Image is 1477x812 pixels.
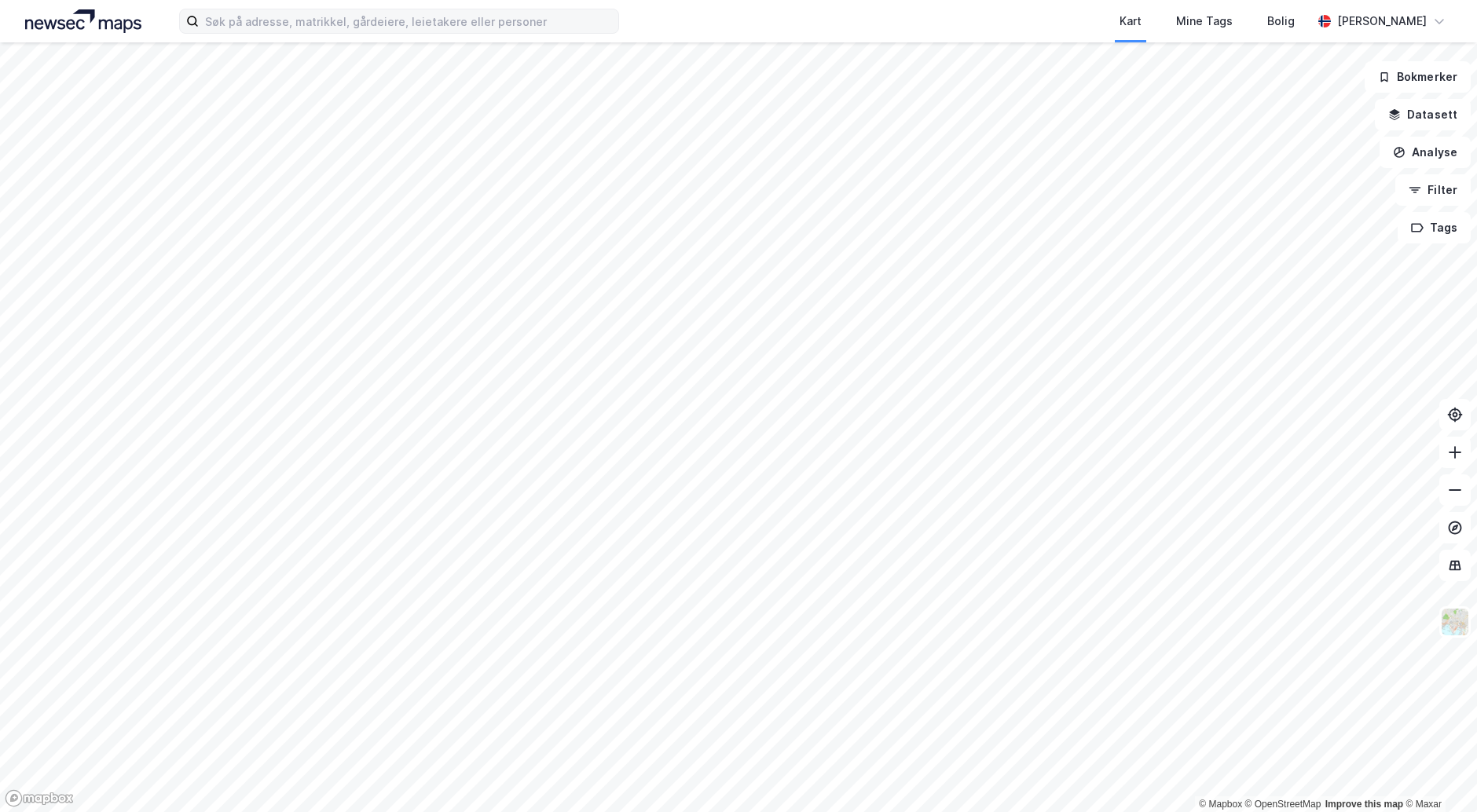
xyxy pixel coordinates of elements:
[1199,799,1242,810] a: Mapbox
[1176,12,1233,31] div: Mine Tags
[1245,799,1321,810] a: OpenStreetMap
[1380,137,1471,168] button: Analyse
[1375,99,1471,130] button: Datasett
[5,789,74,807] a: Mapbox homepage
[1398,212,1471,243] button: Tags
[1395,174,1471,206] button: Filter
[1398,737,1477,812] div: Kontrollprogram for chat
[1365,61,1471,93] button: Bokmerker
[1337,12,1427,31] div: [PERSON_NAME]
[1440,607,1470,637] img: Z
[1267,12,1295,31] div: Bolig
[1325,799,1403,810] a: Improve this map
[1120,12,1142,31] div: Kart
[199,9,618,33] input: Søk på adresse, matrikkel, gårdeiere, leietakere eller personer
[1398,737,1477,812] iframe: Chat Widget
[25,9,141,33] img: logo.a4113a55bc3d86da70a041830d287a7e.svg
